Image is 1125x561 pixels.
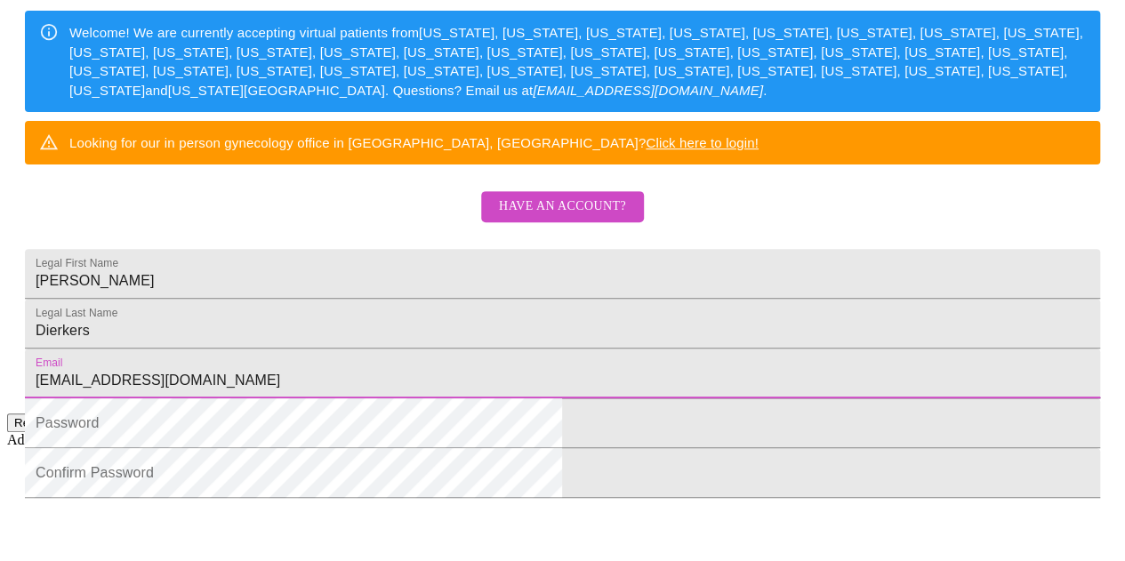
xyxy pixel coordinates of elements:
[7,432,418,447] span: Additional displays detected. Disconnect additional displays to proceed.
[533,83,763,98] em: [EMAIL_ADDRESS][DOMAIN_NAME]
[69,16,1086,107] div: Welcome! We are currently accepting virtual patients from [US_STATE], [US_STATE], [US_STATE], [US...
[69,126,759,159] div: Looking for our in person gynecology office in [GEOGRAPHIC_DATA], [GEOGRAPHIC_DATA]?
[499,196,626,218] span: Have an account?
[7,413,99,432] button: Resume Exam
[477,211,648,226] a: Have an account?
[481,191,644,222] button: Have an account?
[646,135,759,150] a: Click here to login!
